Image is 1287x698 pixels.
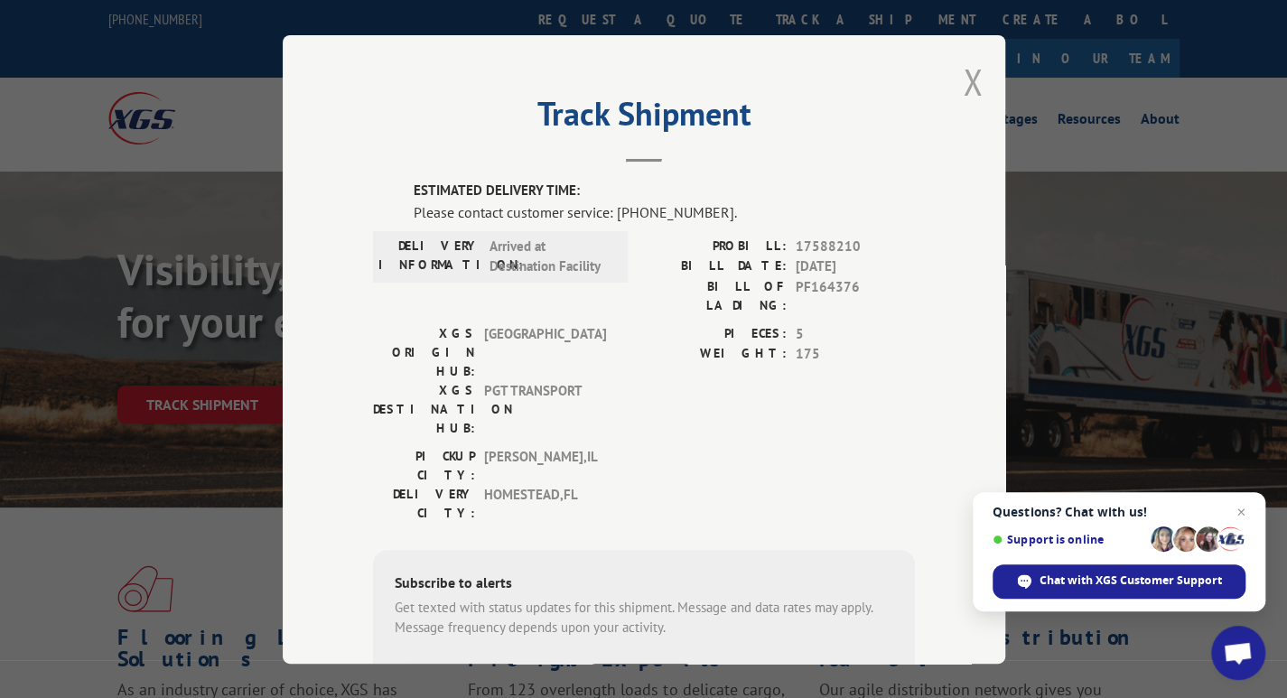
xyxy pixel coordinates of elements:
span: [PERSON_NAME] , IL [484,446,606,484]
span: Chat with XGS Customer Support [1040,572,1222,589]
label: PICKUP CITY: [373,446,475,484]
label: PROBILL: [644,236,787,256]
span: 17588210 [796,236,915,256]
label: WEIGHT: [644,344,787,365]
span: 175 [796,344,915,365]
label: XGS DESTINATION HUB: [373,380,475,437]
div: Chat with XGS Customer Support [993,564,1245,599]
span: [DATE] [796,256,915,277]
label: DELIVERY CITY: [373,484,475,522]
span: PF164376 [796,276,915,314]
div: Please contact customer service: [PHONE_NUMBER]. [414,200,915,222]
label: DELIVERY INFORMATION: [378,236,480,276]
label: PIECES: [644,323,787,344]
span: Close chat [1230,501,1252,523]
div: Get texted with status updates for this shipment. Message and data rates may apply. Message frequ... [395,597,893,638]
div: Open chat [1211,626,1265,680]
label: BILL DATE: [644,256,787,277]
label: XGS ORIGIN HUB: [373,323,475,380]
span: [GEOGRAPHIC_DATA] [484,323,606,380]
span: Arrived at Destination Facility [490,236,611,276]
span: Questions? Chat with us! [993,505,1245,519]
div: Subscribe to alerts [395,571,893,597]
h2: Track Shipment [373,101,915,135]
span: PGT TRANSPORT [484,380,606,437]
button: Close modal [963,58,983,106]
span: HOMESTEAD , FL [484,484,606,522]
label: ESTIMATED DELIVERY TIME: [414,181,915,201]
label: BILL OF LADING: [644,276,787,314]
span: 5 [796,323,915,344]
span: Support is online [993,533,1144,546]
